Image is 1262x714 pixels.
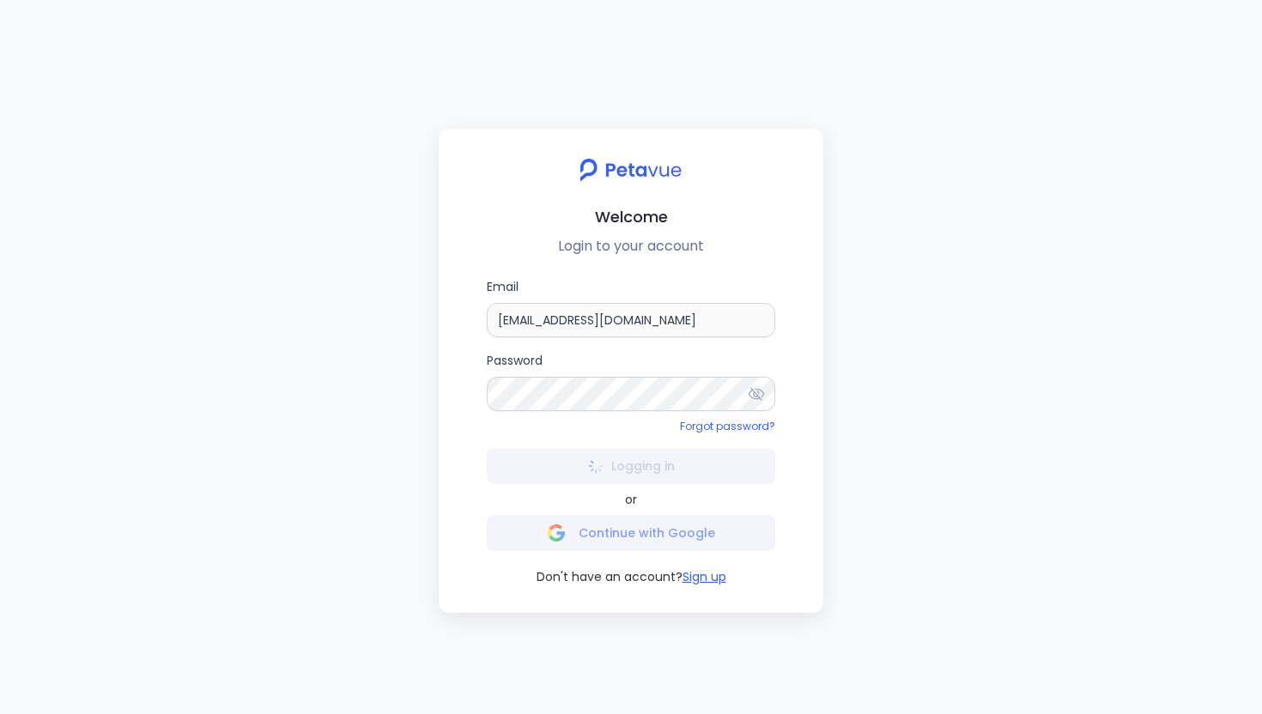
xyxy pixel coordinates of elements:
[625,491,637,508] span: or
[537,568,683,585] span: Don't have an account?
[487,277,775,337] label: Email
[452,204,810,229] h2: Welcome
[568,149,693,191] img: petavue logo
[683,568,726,585] button: Sign up
[487,303,775,337] input: Email
[487,351,775,411] label: Password
[487,377,775,411] input: Password
[452,236,810,257] p: Login to your account
[680,419,775,433] a: Forgot password?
